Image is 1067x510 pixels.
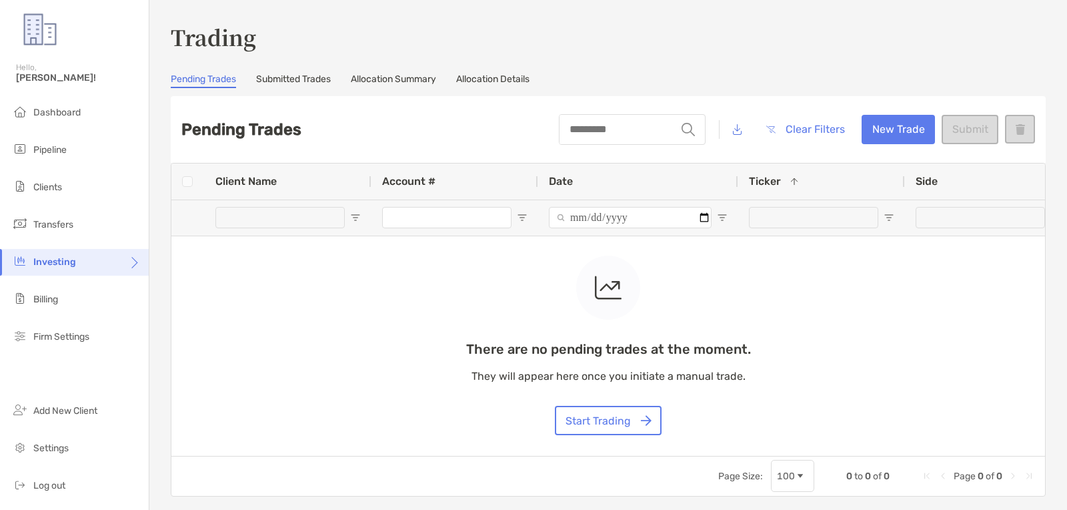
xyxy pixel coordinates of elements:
[865,471,871,482] span: 0
[777,471,795,482] div: 100
[456,73,529,88] a: Allocation Details
[181,120,301,139] h2: Pending Trades
[641,415,652,426] img: button icon
[954,471,976,482] span: Page
[351,73,436,88] a: Allocation Summary
[986,471,994,482] span: of
[766,125,776,134] img: button icon
[854,471,863,482] span: to
[12,141,28,157] img: pipeline icon
[33,405,97,417] span: Add New Client
[33,443,69,454] span: Settings
[12,253,28,269] img: investing icon
[256,73,331,88] a: Submitted Trades
[33,480,65,491] span: Log out
[771,460,814,492] div: Page Size
[12,103,28,119] img: dashboard icon
[33,331,89,342] span: Firm Settings
[1024,471,1034,481] div: Last Page
[12,439,28,455] img: settings icon
[33,294,58,305] span: Billing
[466,341,751,358] p: There are no pending trades at the moment.
[33,182,62,193] span: Clients
[16,72,141,83] span: [PERSON_NAME]!
[12,290,28,306] img: billing icon
[555,406,662,435] button: Start Trading
[171,73,236,88] a: Pending Trades
[846,471,852,482] span: 0
[938,471,948,481] div: Previous Page
[718,471,763,482] div: Page Size:
[33,144,67,156] span: Pipeline
[756,115,855,144] button: Clear Filters
[12,477,28,493] img: logout icon
[33,107,81,118] span: Dashboard
[12,328,28,344] img: firm-settings icon
[996,471,1002,482] span: 0
[884,471,890,482] span: 0
[862,115,935,144] button: New Trade
[16,5,64,53] img: Zoe Logo
[171,21,1046,52] h3: Trading
[682,123,695,136] img: input icon
[12,216,28,232] img: transfers icon
[466,368,751,385] p: They will appear here once you initiate a manual trade.
[978,471,984,482] span: 0
[595,272,622,304] img: empty state icon
[1008,471,1018,481] div: Next Page
[12,402,28,418] img: add_new_client icon
[12,178,28,194] img: clients icon
[33,256,76,268] span: Investing
[873,471,882,482] span: of
[922,471,932,481] div: First Page
[33,219,73,230] span: Transfers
